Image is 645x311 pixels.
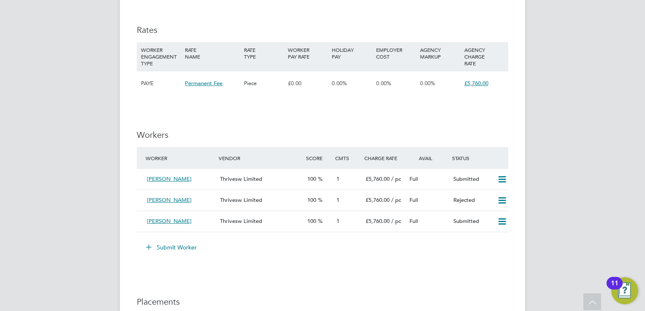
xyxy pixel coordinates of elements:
div: Cmts [333,150,362,166]
span: 1 [336,175,339,182]
button: Submit Worker [140,241,203,254]
h3: Workers [137,129,508,140]
span: Full [409,217,418,225]
div: HOLIDAY PAY [330,42,374,64]
span: / pc [391,196,401,204]
div: Status [450,150,508,166]
span: £5,760.00 [366,217,390,225]
div: AGENCY MARKUP [418,42,462,64]
span: Full [409,196,418,204]
span: Full [409,175,418,182]
div: £0.00 [286,71,330,96]
div: PAYE [139,71,183,96]
span: [PERSON_NAME] [147,217,192,225]
div: Submitted [450,214,494,228]
div: AGENCY CHARGE RATE [462,42,506,71]
span: 0.00% [420,80,435,87]
span: Thrivesw Limited [220,217,262,225]
h3: Placements [137,296,508,307]
span: Permanent Fee [185,80,222,87]
span: 0.00% [376,80,391,87]
div: Score [304,150,333,166]
span: 100 [307,196,316,204]
span: / pc [391,217,401,225]
span: 1 [336,196,339,204]
div: Piece [242,71,286,96]
div: WORKER ENGAGEMENT TYPE [139,42,183,71]
div: Worker [144,150,217,166]
span: 100 [307,175,316,182]
div: Vendor [217,150,304,166]
span: 0.00% [332,80,347,87]
div: RATE TYPE [242,42,286,64]
span: £5,760.00 [366,175,390,182]
span: Thrivesw Limited [220,175,262,182]
span: 1 [336,217,339,225]
span: 100 [307,217,316,225]
span: £5,760.00 [464,80,488,87]
div: Rejected [450,193,494,207]
span: £5,760.00 [366,196,390,204]
div: Charge Rate [362,150,406,166]
span: [PERSON_NAME] [147,196,192,204]
span: Thrivesw Limited [220,196,262,204]
button: Open Resource Center, 11 new notifications [611,277,638,304]
div: 11 [611,283,618,294]
div: EMPLOYER COST [374,42,418,64]
span: / pc [391,175,401,182]
div: Submitted [450,172,494,186]
div: WORKER PAY RATE [286,42,330,64]
div: RATE NAME [183,42,241,64]
div: Avail [406,150,450,166]
span: [PERSON_NAME] [147,175,192,182]
h3: Rates [137,24,508,35]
